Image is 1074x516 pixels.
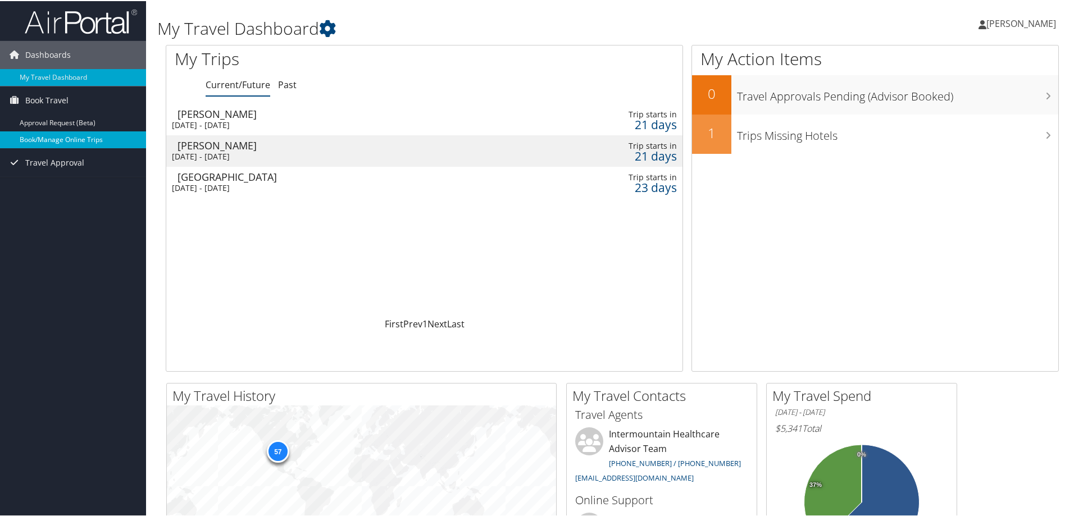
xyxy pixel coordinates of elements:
[385,317,403,329] a: First
[570,426,754,486] li: Intermountain Healthcare Advisor Team
[565,118,677,129] div: 21 days
[25,7,137,34] img: airportal-logo.png
[775,406,948,417] h6: [DATE] - [DATE]
[772,385,957,404] h2: My Travel Spend
[575,406,748,422] h3: Travel Agents
[979,6,1067,39] a: [PERSON_NAME]
[25,148,84,176] span: Travel Approval
[403,317,422,329] a: Prev
[447,317,465,329] a: Last
[278,77,297,90] a: Past
[565,150,677,160] div: 21 days
[206,77,270,90] a: Current/Future
[737,121,1058,143] h3: Trips Missing Hotels
[172,150,497,161] div: [DATE] - [DATE]
[565,171,677,181] div: Trip starts in
[857,450,866,457] tspan: 0%
[172,119,497,129] div: [DATE] - [DATE]
[692,113,1058,153] a: 1Trips Missing Hotels
[986,16,1056,29] span: [PERSON_NAME]
[692,122,731,141] h2: 1
[178,139,503,149] div: [PERSON_NAME]
[609,457,741,467] a: [PHONE_NUMBER] / [PHONE_NUMBER]
[565,108,677,118] div: Trip starts in
[178,108,503,118] div: [PERSON_NAME]
[575,491,748,507] h3: Online Support
[809,481,822,487] tspan: 37%
[565,140,677,150] div: Trip starts in
[692,74,1058,113] a: 0Travel Approvals Pending (Advisor Booked)
[565,181,677,191] div: 23 days
[178,171,503,181] div: [GEOGRAPHIC_DATA]
[266,439,289,462] div: 57
[25,40,71,68] span: Dashboards
[692,83,731,102] h2: 0
[775,421,948,433] h6: Total
[157,16,764,39] h1: My Travel Dashboard
[572,385,757,404] h2: My Travel Contacts
[575,472,694,482] a: [EMAIL_ADDRESS][DOMAIN_NAME]
[172,182,497,192] div: [DATE] - [DATE]
[737,82,1058,103] h3: Travel Approvals Pending (Advisor Booked)
[172,385,556,404] h2: My Travel History
[422,317,427,329] a: 1
[692,46,1058,70] h1: My Action Items
[427,317,447,329] a: Next
[175,46,459,70] h1: My Trips
[25,85,69,113] span: Book Travel
[775,421,802,433] span: $5,341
